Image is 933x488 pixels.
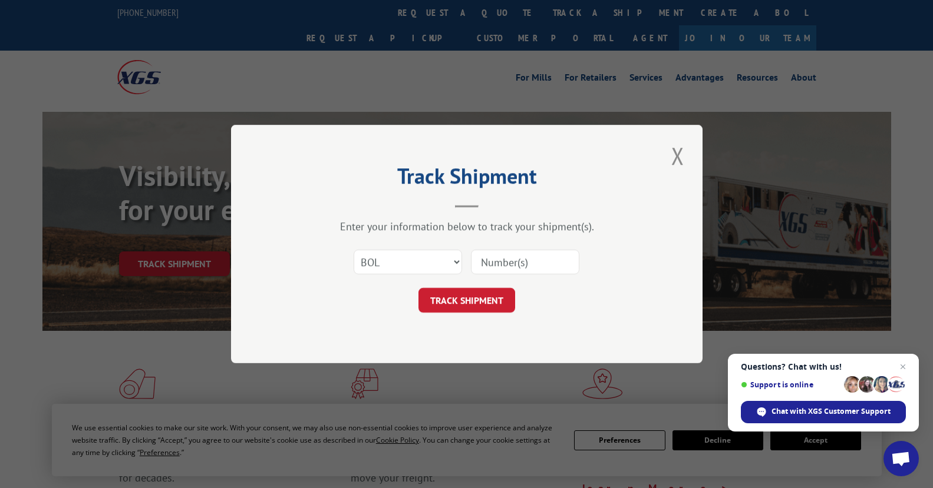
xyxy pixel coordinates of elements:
span: Questions? Chat with us! [741,362,906,371]
button: Close modal [668,140,688,172]
button: TRACK SHIPMENT [418,288,515,313]
input: Number(s) [471,250,579,274]
div: Enter your information below to track your shipment(s). [290,220,644,233]
span: Chat with XGS Customer Support [772,406,891,417]
a: Open chat [883,441,919,476]
span: Support is online [741,380,840,389]
h2: Track Shipment [290,168,644,190]
span: Chat with XGS Customer Support [741,401,906,423]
